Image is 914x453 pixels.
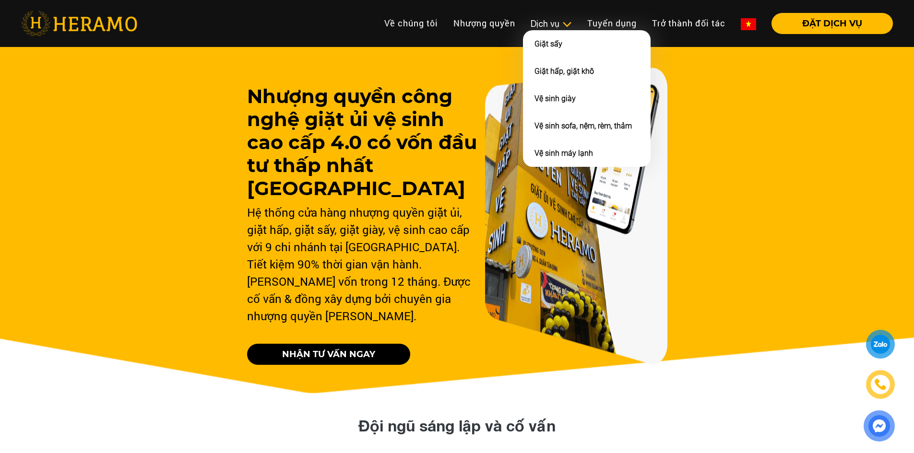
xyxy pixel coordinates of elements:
[562,20,572,29] img: subToggleIcon
[644,13,733,34] a: Trở thành đối tác
[485,68,667,365] img: banner
[534,149,593,158] a: Vệ sinh máy lạnh
[446,13,523,34] a: Nhượng quyền
[772,13,893,34] button: ĐẶT DỊCH VỤ
[531,17,572,30] div: Dịch vụ
[875,379,886,390] img: phone-icon
[377,13,446,34] a: Về chúng tôi
[866,370,894,398] a: phone-icon
[247,204,477,325] div: Hệ thống cửa hàng nhượng quyền giặt ủi, giặt hấp, giặt sấy, giặt giày, vệ sinh cao cấp với 9 chi ...
[247,85,477,200] h3: Nhượng quyền công nghệ giặt ủi vệ sinh cao cấp 4.0 có vốn đầu tư thấp nhất [GEOGRAPHIC_DATA]
[249,417,666,435] h2: Đội ngũ sáng lập và cố vấn
[247,344,410,365] a: NHẬN TƯ VẤN NGAY
[580,13,644,34] a: Tuyển dụng
[534,94,576,103] a: Vệ sinh giày
[764,19,893,28] a: ĐẶT DỊCH VỤ
[534,39,562,48] a: Giặt sấy
[534,121,632,130] a: Vệ sinh sofa, nệm, rèm, thảm
[21,11,137,36] img: heramo-logo.png
[741,18,756,30] img: vn-flag.png
[534,67,594,76] a: Giặt hấp, giặt khô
